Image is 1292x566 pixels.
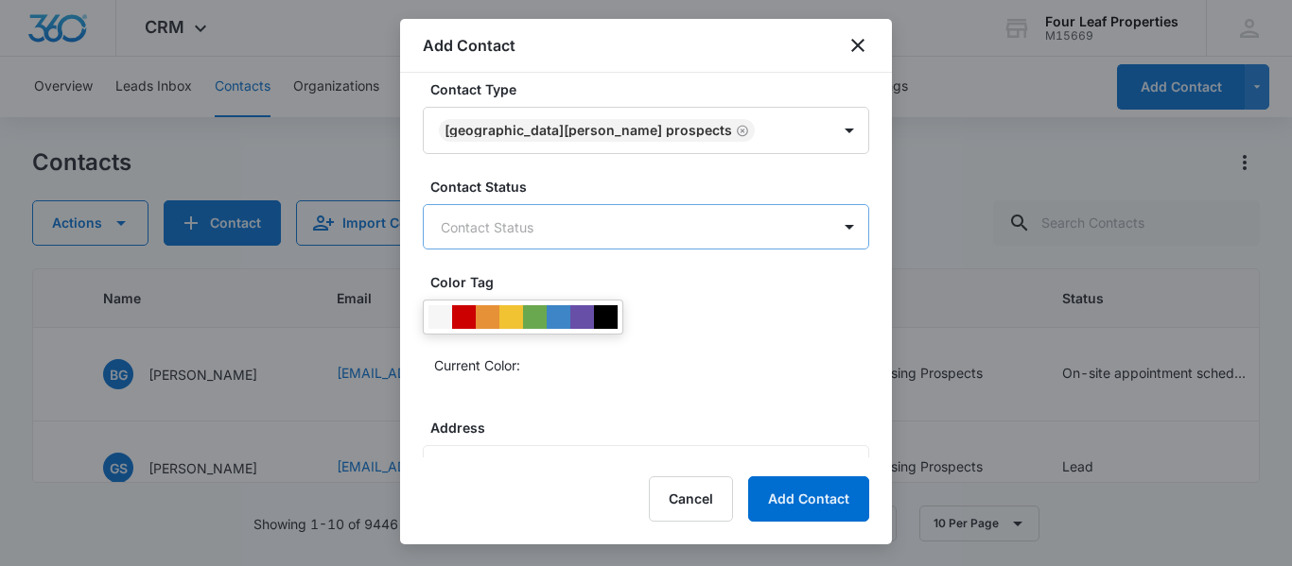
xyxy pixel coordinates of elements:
div: #000000 [594,305,618,329]
div: #F6F6F6 [428,305,452,329]
div: #6aa84f [523,305,547,329]
button: Cancel [649,476,733,522]
button: Add Contact [748,476,869,522]
button: close [847,34,869,57]
h1: Add Contact [423,34,515,57]
div: [GEOGRAPHIC_DATA][PERSON_NAME] Prospects [445,124,732,137]
p: Current Color: [434,355,520,375]
label: Contact Status [430,177,877,197]
label: Address [430,418,877,437]
div: Remove Newburg Meadows Prospects [732,124,749,137]
label: Color Tag [430,272,877,292]
div: #3d85c6 [547,305,570,329]
div: #f1c232 [499,305,523,329]
div: #e69138 [476,305,499,329]
div: #674ea7 [570,305,594,329]
label: Contact Type [430,79,877,99]
div: #CC0000 [452,305,476,329]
